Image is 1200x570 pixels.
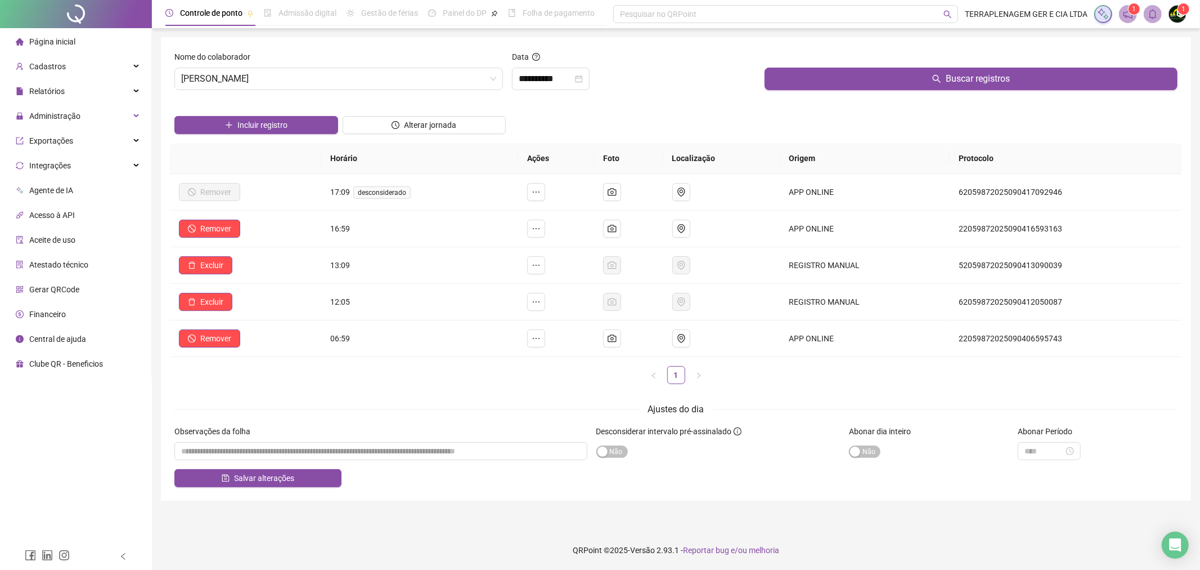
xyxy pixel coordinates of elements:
span: save [222,474,230,482]
span: 13:09 [330,261,350,270]
span: home [16,38,24,46]
span: 16:59 [330,224,350,233]
span: sync [16,162,24,170]
td: REGISTRO MANUAL [780,247,950,284]
span: delete [188,261,196,269]
span: environment [677,188,686,197]
span: question-circle [532,53,540,61]
span: sun [347,9,354,17]
span: right [695,372,702,379]
th: Foto [594,143,663,174]
span: Reportar bug e/ou melhoria [683,546,779,555]
span: ellipsis [532,297,541,306]
span: Data [512,52,529,61]
span: Controle de ponto [180,8,242,17]
span: ellipsis [532,188,541,197]
li: Página anterior [645,366,663,384]
span: ellipsis [532,334,541,343]
span: camera [608,334,617,343]
span: Cadastros [29,62,66,71]
span: ellipsis [532,224,541,233]
div: Open Intercom Messenger [1162,532,1189,559]
span: stop [188,335,196,342]
span: Exportações [29,136,73,145]
span: left [650,372,657,379]
th: Protocolo [950,143,1182,174]
span: ALEXANDRE DE SOUZA [181,68,496,90]
button: Remover [179,183,240,201]
span: search [943,10,952,19]
span: Admissão digital [278,8,336,17]
span: Clube QR - Beneficios [29,359,103,368]
span: solution [16,261,24,269]
span: plus [225,121,233,129]
td: 62059872025090412050087 [950,284,1182,320]
span: pushpin [491,10,498,17]
th: Ações [518,143,595,174]
span: Excluir [200,296,223,308]
span: user-add [16,63,24,70]
span: Desconsiderar intervalo pré-assinalado [596,427,732,436]
span: audit [16,236,24,244]
th: Horário [321,143,518,174]
span: Buscar registros [946,72,1010,86]
td: REGISTRO MANUAL [780,284,950,320]
span: stop [188,225,196,233]
button: Excluir [179,293,232,311]
td: 62059872025090417092946 [950,174,1182,211]
button: left [645,366,663,384]
label: Observações da folha [174,425,258,438]
img: sparkle-icon.fc2bf0ac1784a2077858766a79e2daf3.svg [1097,8,1109,20]
th: Origem [780,143,950,174]
label: Abonar Período [1018,425,1080,438]
span: Relatórios [29,87,65,96]
span: instagram [59,550,70,561]
span: Excluir [200,259,223,271]
button: Excluir [179,256,232,274]
span: book [508,9,516,17]
span: Central de ajuda [29,335,86,344]
button: right [690,366,708,384]
span: clock-circle [392,121,399,129]
span: api [16,211,24,219]
td: APP ONLINE [780,211,950,247]
span: Painel do DP [443,8,487,17]
span: info-circle [734,427,741,435]
label: Abonar dia inteiro [849,425,918,438]
span: Administração [29,112,80,121]
img: 76398 [1169,6,1186,23]
span: 1 [1182,5,1186,13]
span: Atestado técnico [29,260,88,269]
span: Incluir registro [237,119,287,131]
button: Incluir registro [174,116,338,134]
td: APP ONLINE [780,320,950,357]
span: Agente de IA [29,186,73,195]
span: ellipsis [532,261,541,270]
span: Integrações [29,161,71,170]
li: 1 [667,366,685,384]
span: dashboard [428,9,436,17]
span: desconsiderado [353,186,411,199]
td: APP ONLINE [780,174,950,211]
span: pushpin [247,10,254,17]
span: 06:59 [330,334,350,343]
span: Acesso à API [29,211,75,220]
a: Alterar jornada [343,122,506,131]
th: Localização [663,143,780,174]
span: info-circle [16,335,24,343]
span: Gestão de férias [361,8,418,17]
span: left [119,553,127,560]
span: dollar [16,310,24,318]
span: file [16,87,24,95]
span: Versão [630,546,655,555]
span: delete [188,298,196,306]
span: TERRAPLENAGEM GER E CIA LTDA [965,8,1087,20]
span: search [932,74,941,83]
label: Nome do colaborador [174,51,258,63]
span: Remover [200,332,231,345]
span: lock [16,112,24,120]
span: gift [16,360,24,368]
span: Alterar jornada [404,119,456,131]
span: Financeiro [29,310,66,319]
span: facebook [25,550,36,561]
